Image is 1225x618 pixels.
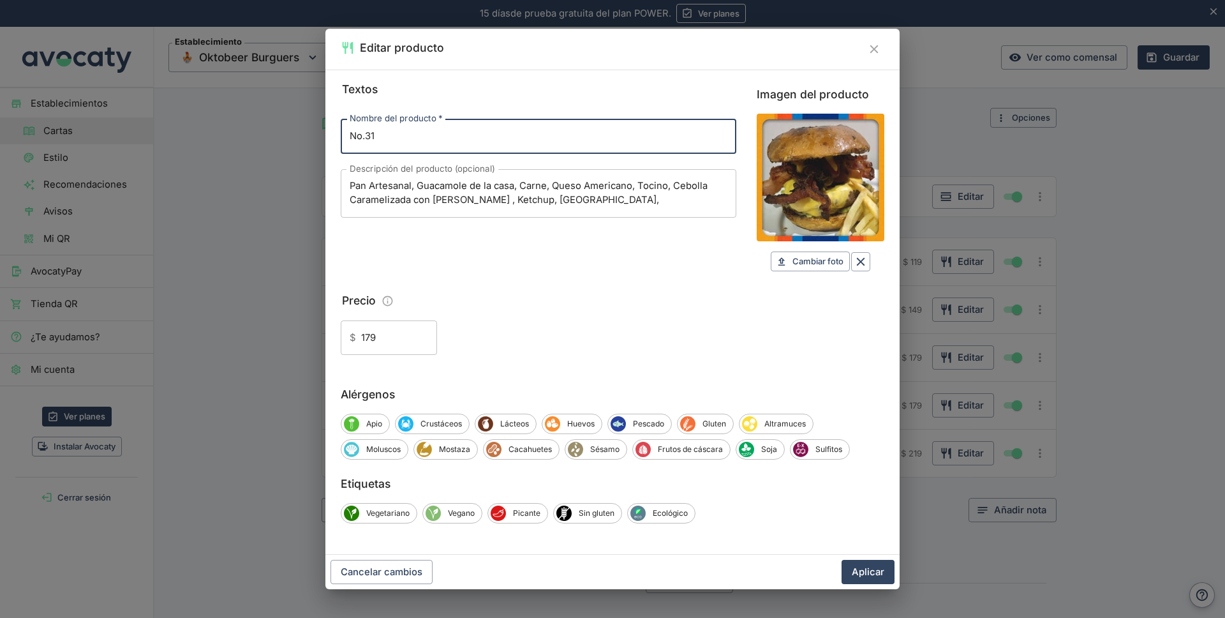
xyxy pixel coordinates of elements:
[341,292,377,310] legend: Precio
[395,414,470,434] div: CrustáceosCrustáceos
[771,252,850,271] button: Cambiar foto
[344,442,359,457] span: Moluscos
[341,80,379,98] legend: Textos
[359,508,417,519] span: Vegetariano
[413,439,478,460] div: MostazaMostaza
[651,444,730,455] span: Frutos de cáscara
[739,414,813,434] div: AltramucesAltramuces
[680,416,695,432] span: Gluten
[486,442,501,457] span: Cacahuetes
[341,414,390,434] div: ApioApio
[344,416,359,432] span: Apio
[426,506,441,521] span: Vegano
[330,560,433,584] button: Cancelar cambios
[677,414,734,434] div: GlutenGluten
[808,444,849,455] span: Sulfitos
[487,503,548,524] div: PicantePicante
[851,252,870,271] button: Borrar
[632,439,731,460] div: Frutos de cáscaraFrutos de cáscara
[350,179,727,207] textarea: Pan Artesanal, Guacamole de la casa, Carne, Queso Americano, Tocino, Cebolla Caramelizada con [PE...
[501,444,559,455] span: Cacahuetes
[572,508,621,519] span: Sin gluten
[635,442,651,457] span: Frutos de cáscara
[475,414,537,434] div: LácteosLácteos
[626,418,671,430] span: Pescado
[864,39,884,59] button: Cerrar
[695,418,733,430] span: Gluten
[432,444,477,455] span: Mostaza
[341,475,884,493] label: Etiquetas
[757,86,884,103] label: Imagen del producto
[413,418,469,430] span: Crustáceos
[568,442,583,457] span: Sésamo
[422,503,482,524] div: VeganoVegano
[739,442,754,457] span: Soja
[491,506,506,521] span: Picante
[341,439,408,460] div: MoluscosMoluscos
[417,442,432,457] span: Mostaza
[441,508,482,519] span: Vegano
[560,418,602,430] span: Huevos
[790,439,850,460] div: SulfitosSulfitos
[630,506,646,521] span: Ecológico
[478,416,493,432] span: Lácteos
[553,503,622,524] div: Sin glutenSin gluten
[736,439,785,460] div: SojaSoja
[398,416,413,432] span: Crustáceos
[757,418,813,430] span: Altramuces
[360,39,444,57] h2: Editar producto
[583,444,627,455] span: Sésamo
[359,444,408,455] span: Moluscos
[607,414,672,434] div: PescadoPescado
[493,418,536,430] span: Lácteos
[341,503,417,524] div: VegetarianoVegetariano
[361,320,437,355] input: Precio
[742,416,757,432] span: Altramuces
[792,254,843,269] span: Cambiar foto
[378,292,397,310] button: Información sobre edición de precios
[611,416,626,432] span: Pescado
[754,444,784,455] span: Soja
[344,506,359,521] span: Vegetariano
[506,508,547,519] span: Picante
[627,503,695,524] div: EcológicoEcológico
[565,439,627,460] div: SésamoSésamo
[350,163,495,175] label: Descripción del producto (opcional)
[359,418,389,430] span: Apio
[542,414,602,434] div: HuevosHuevos
[842,560,895,584] button: Aplicar
[556,506,572,521] span: Sin gluten
[793,442,808,457] span: Sulfitos
[483,439,560,460] div: CacahuetesCacahuetes
[545,416,560,432] span: Huevos
[350,112,442,124] label: Nombre del producto
[341,386,884,403] label: Alérgenos
[646,508,695,519] span: Ecológico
